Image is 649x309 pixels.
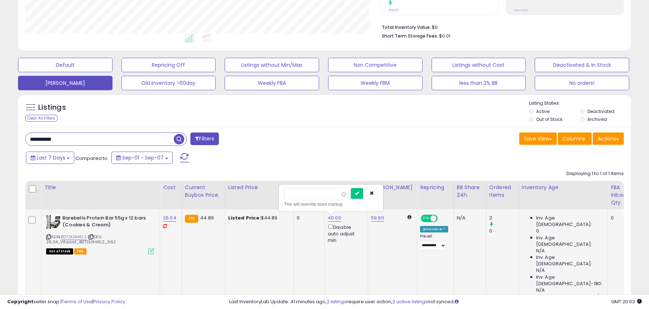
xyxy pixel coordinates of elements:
[382,33,438,39] b: Short Term Storage Fees:
[432,76,526,90] button: less than 2% BB
[74,248,87,254] span: FBA
[328,223,362,244] div: Disable auto adjust min
[46,215,61,229] img: 41SJYXOKRRL._SL40_.jpg
[25,115,57,122] div: Clear All Filters
[407,215,411,219] i: Calculated using Dynamic Max Price.
[229,299,642,305] div: Last InventoryLab Update: 41 minutes ago, require user action, not synced.
[536,248,545,254] span: N/A
[437,216,448,222] span: OFF
[392,298,428,305] a: 2 active listings
[228,184,291,191] div: Listed Price
[111,152,173,164] button: Sep-01 - Sep-07
[122,58,216,72] button: Repricing Off
[328,76,423,90] button: Weekly FBM
[38,103,66,113] h5: Listings
[420,226,448,232] div: Amazon AI *
[519,132,557,145] button: Save View
[62,298,92,305] a: Terms of Use
[297,215,319,221] div: 0
[61,234,87,240] a: B07DLNH6L2
[7,298,34,305] strong: Copyright
[535,58,629,72] button: Deactivated & In Stock
[593,293,602,300] span: N/A
[535,76,629,90] button: No orders!
[228,215,288,221] div: $44.89
[566,170,624,177] div: Displaying 1 to 1 of 1 items
[611,215,630,221] div: 0
[7,299,125,305] div: seller snap | |
[536,274,602,287] span: Inv. Age [DEMOGRAPHIC_DATA]-180:
[587,108,614,114] label: Deactivated
[421,216,431,222] span: ON
[228,214,261,221] b: Listed Price:
[327,298,346,305] a: 2 listings
[18,58,112,72] button: Default
[536,235,602,248] span: Inv. Age [DEMOGRAPHIC_DATA]:
[122,154,164,161] span: Sep-01 - Sep-07
[536,228,539,234] span: 0
[225,76,319,90] button: Weekly FBA
[439,32,450,39] span: $0.01
[457,184,483,199] div: BB Share 24h.
[185,215,198,223] small: FBA
[536,116,562,122] label: Out of Stock
[536,267,545,274] span: N/A
[536,254,602,267] span: Inv. Age [DEMOGRAPHIC_DATA]:
[185,184,222,199] div: Current Buybox Price
[529,100,631,107] p: Listing States:
[371,214,384,222] a: 59.90
[46,234,116,245] span: | SKU: 26.04_Vitacost_B07DLNH6L2_962
[382,24,431,30] b: Total Inventory Value:
[420,234,448,250] div: Preset:
[420,184,451,191] div: Repricing
[587,116,607,122] label: Archived
[93,298,125,305] a: Privacy Policy
[489,228,518,234] div: 0
[522,184,605,191] div: Inventory Age
[284,201,378,208] div: This will override store markup
[75,155,109,162] span: Compared to:
[62,215,150,230] b: Barebells Protein Bar 55g x 12 bars (Cookies & Cream)
[536,215,602,228] span: Inv. Age [DEMOGRAPHIC_DATA]:
[611,184,632,206] div: FBA inbound Qty
[328,214,341,222] a: 40.00
[328,58,423,72] button: Non Competitive
[37,154,65,161] span: Last 7 Days
[18,76,112,90] button: [PERSON_NAME]
[489,184,516,199] div: Ordered Items
[200,214,214,221] span: 44.89
[44,184,157,191] div: Title
[46,215,154,253] div: ASIN:
[46,248,73,254] span: All listings that are currently out of stock and unavailable for purchase on Amazon
[536,287,545,293] span: N/A
[558,132,592,145] button: Columns
[328,184,365,191] div: Min Price
[190,132,218,145] button: Filters
[389,8,399,12] small: Prev: 0
[562,135,585,142] span: Columns
[382,22,618,31] li: $0
[163,214,176,222] a: 26.04
[611,298,642,305] span: 2025-09-15 20:03 GMT
[122,76,216,90] button: Old Inventory >60day
[225,58,319,72] button: Listings without Min/Max
[371,184,414,191] div: [PERSON_NAME]
[163,184,179,191] div: Cost
[297,184,322,199] div: Fulfillable Quantity
[26,152,74,164] button: Last 7 Days
[432,58,526,72] button: Listings without Cost
[514,8,528,12] small: Prev: N/A
[536,108,549,114] label: Active
[536,293,574,300] span: Inv. Age 181 Plus:
[457,215,481,221] div: N/A
[489,215,518,221] div: 2
[593,132,624,145] button: Actions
